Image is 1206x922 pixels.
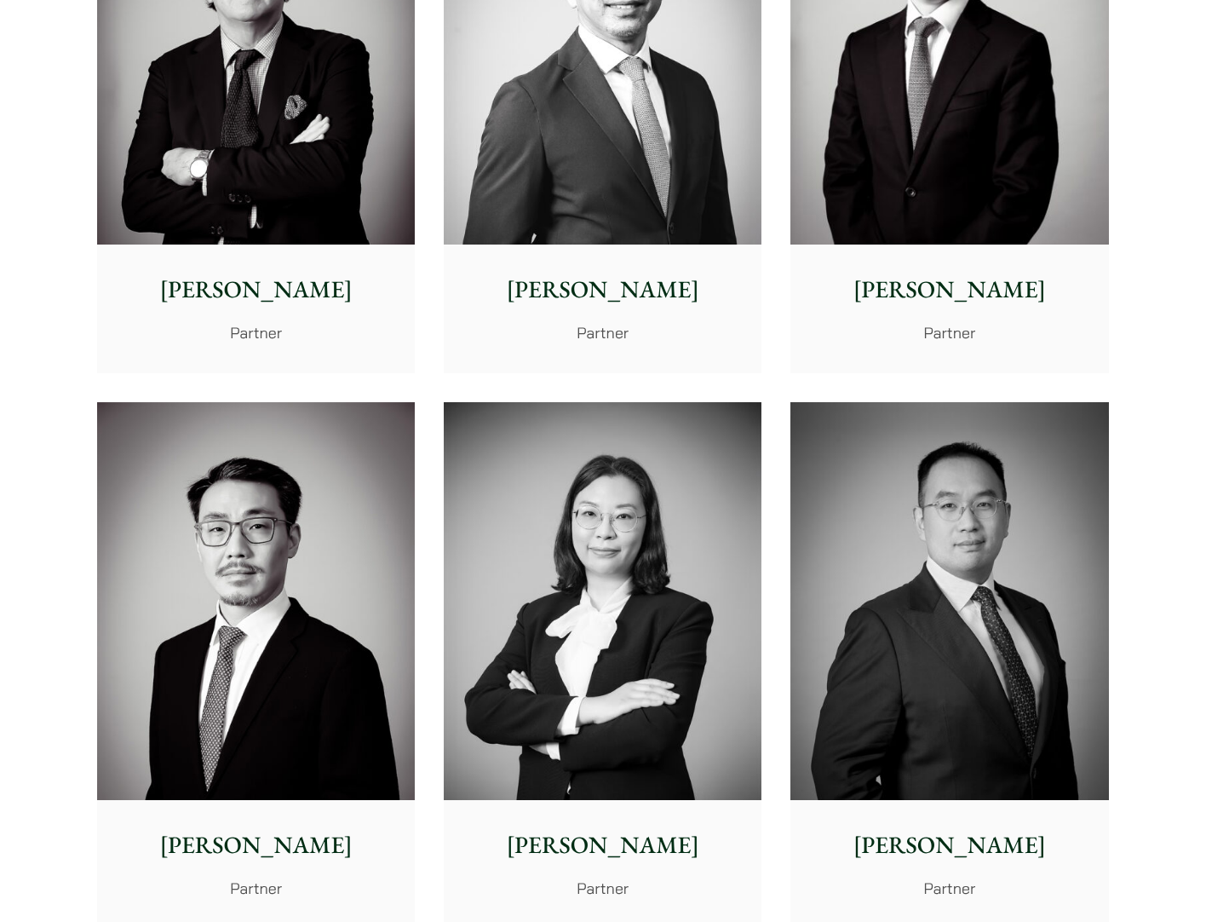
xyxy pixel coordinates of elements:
p: Partner [804,321,1094,344]
p: [PERSON_NAME] [111,827,401,863]
p: Partner [457,321,748,344]
p: [PERSON_NAME] [457,272,748,308]
p: [PERSON_NAME] [111,272,401,308]
p: Partner [111,877,401,900]
p: Partner [111,321,401,344]
p: Partner [457,877,748,900]
p: Partner [804,877,1094,900]
p: [PERSON_NAME] [457,827,748,863]
p: [PERSON_NAME] [804,272,1094,308]
p: [PERSON_NAME] [804,827,1094,863]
